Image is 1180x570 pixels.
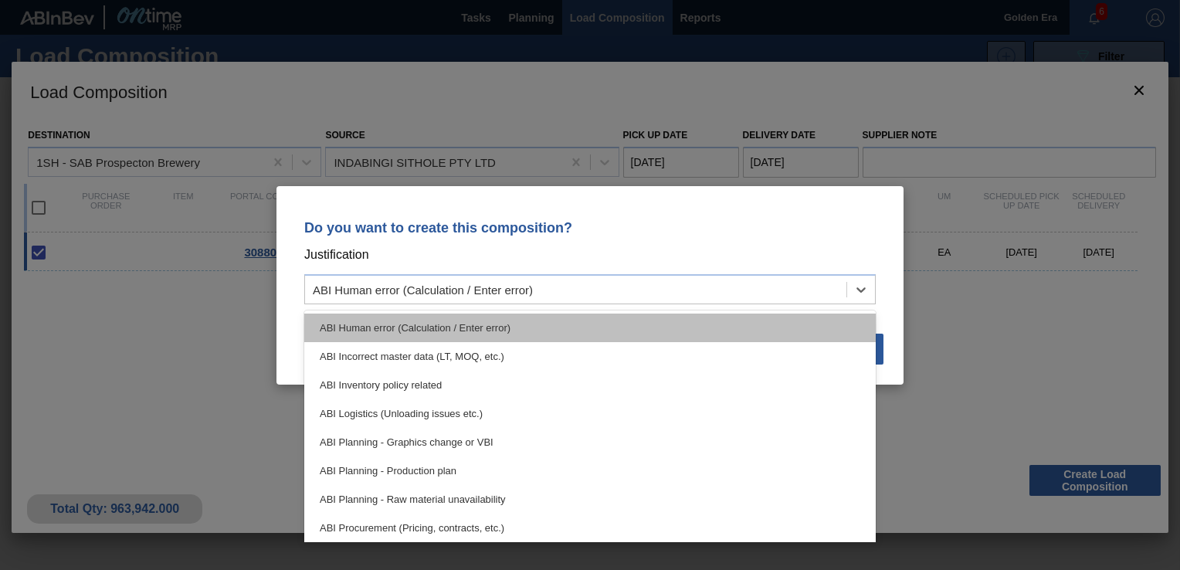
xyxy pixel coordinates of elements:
[304,456,876,485] div: ABI Planning - Production plan
[304,314,876,342] div: ABI Human error (Calculation / Enter error)
[304,245,876,265] p: Justification
[304,514,876,542] div: ABI Procurement (Pricing, contracts, etc.)
[304,220,876,236] p: Do you want to create this composition?
[304,342,876,371] div: ABI Incorrect master data (LT, MOQ, etc.)
[304,485,876,514] div: ABI Planning - Raw material unavailability
[304,428,876,456] div: ABI Planning - Graphics change or VBI
[304,399,876,428] div: ABI Logistics (Unloading issues etc.)
[304,371,876,399] div: ABI Inventory policy related
[313,283,533,296] div: ABI Human error (Calculation / Enter error)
